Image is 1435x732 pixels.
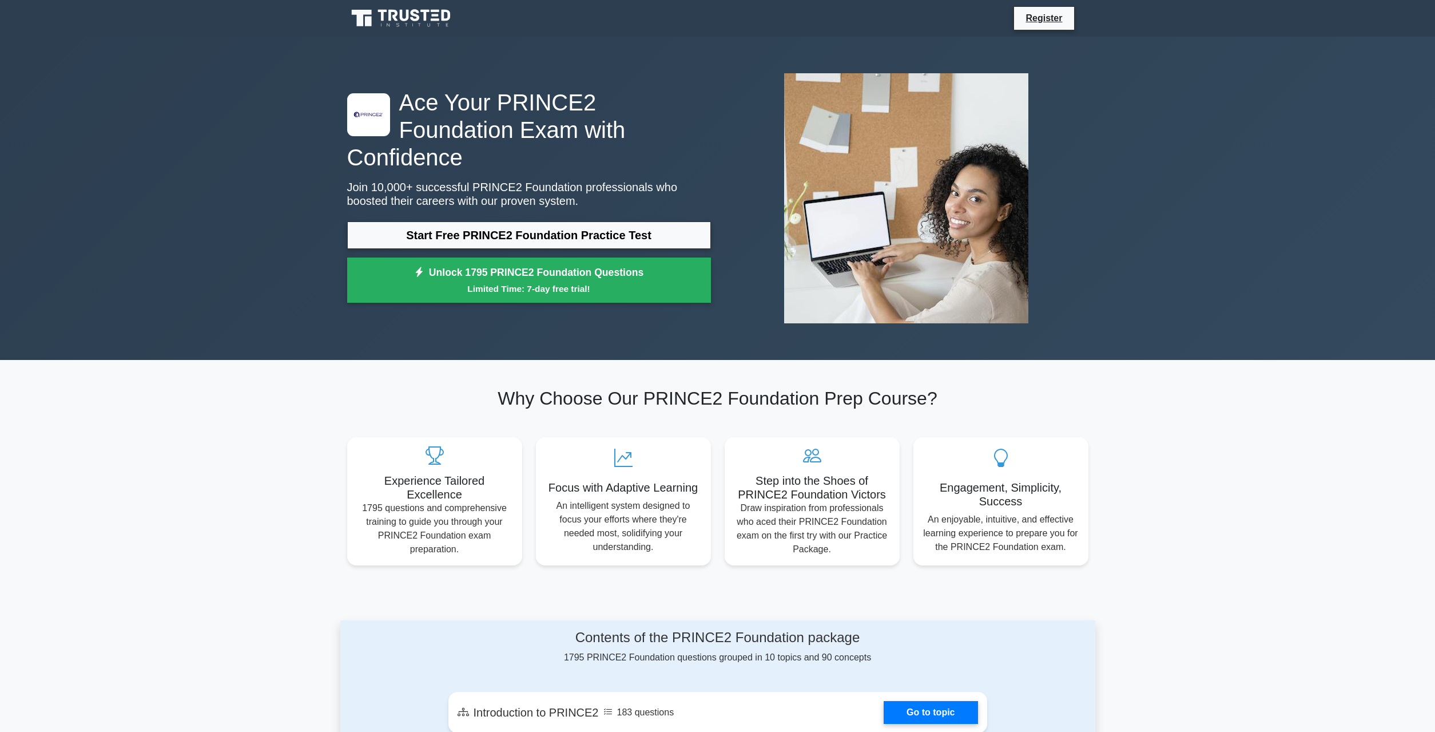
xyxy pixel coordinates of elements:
[361,282,697,295] small: Limited Time: 7-day free trial!
[545,481,702,494] h5: Focus with Adaptive Learning
[884,701,977,724] a: Go to topic
[734,501,891,556] p: Draw inspiration from professionals who aced their PRINCE2 Foundation exam on the first try with ...
[545,499,702,554] p: An intelligent system designed to focus your efforts where they're needed most, solidifying your ...
[347,89,711,171] h1: Ace Your PRINCE2 Foundation Exam with Confidence
[347,387,1088,409] h2: Why Choose Our PRINCE2 Foundation Prep Course?
[448,630,987,646] h4: Contents of the PRINCE2 Foundation package
[1019,11,1069,25] a: Register
[347,180,711,208] p: Join 10,000+ successful PRINCE2 Foundation professionals who boosted their careers with our prove...
[923,513,1079,554] p: An enjoyable, intuitive, and effective learning experience to prepare you for the PRINCE2 Foundat...
[347,258,711,303] a: Unlock 1795 PRINCE2 Foundation QuestionsLimited Time: 7-day free trial!
[448,630,987,664] div: 1795 PRINCE2 Foundation questions grouped in 10 topics and 90 concepts
[734,474,891,501] h5: Step into the Shoes of PRINCE2 Foundation Victors
[356,474,513,501] h5: Experience Tailored Excellence
[923,481,1079,508] h5: Engagement, Simplicity, Success
[356,501,513,556] p: 1795 questions and comprehensive training to guide you through your PRINCE2 Foundation exam prepa...
[347,221,711,249] a: Start Free PRINCE2 Foundation Practice Test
